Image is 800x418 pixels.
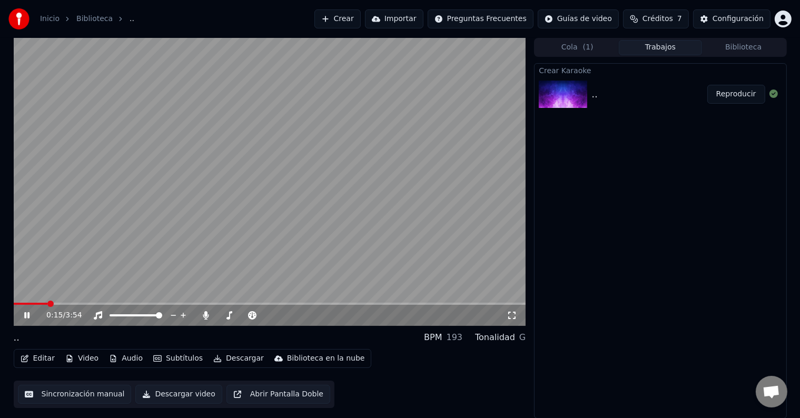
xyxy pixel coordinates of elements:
button: Video [61,351,103,366]
button: Importar [365,9,423,28]
div: Tonalidad [475,331,515,344]
button: Descargar video [135,385,222,404]
span: Créditos [643,14,673,24]
button: Trabajos [619,40,702,55]
div: G [519,331,526,344]
button: Guías de video [538,9,619,28]
div: / [46,310,72,321]
button: Abrir Pantalla Doble [226,385,330,404]
a: Inicio [40,14,60,24]
div: Biblioteca en la nube [287,353,365,364]
nav: breadcrumb [40,14,134,24]
a: Biblioteca [76,14,113,24]
button: Editar [16,351,59,366]
div: .. [591,87,597,102]
span: ( 1 ) [583,42,594,53]
span: 7 [677,14,682,24]
button: Descargar [209,351,268,366]
button: Créditos7 [623,9,689,28]
span: 3:54 [65,310,82,321]
button: Preguntas Frecuentes [428,9,534,28]
div: Crear Karaoke [535,64,786,76]
div: Chat abierto [756,376,787,407]
button: Audio [105,351,147,366]
button: Biblioteca [702,40,785,55]
span: 0:15 [46,310,63,321]
button: Subtítulos [149,351,207,366]
span: .. [130,14,134,24]
div: .. [14,330,19,345]
div: 193 [447,331,463,344]
div: Configuración [713,14,764,24]
button: Crear [314,9,361,28]
button: Cola [536,40,619,55]
button: Sincronización manual [18,385,132,404]
button: Reproducir [707,85,765,104]
img: youka [8,8,29,29]
button: Configuración [693,9,771,28]
div: BPM [424,331,442,344]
